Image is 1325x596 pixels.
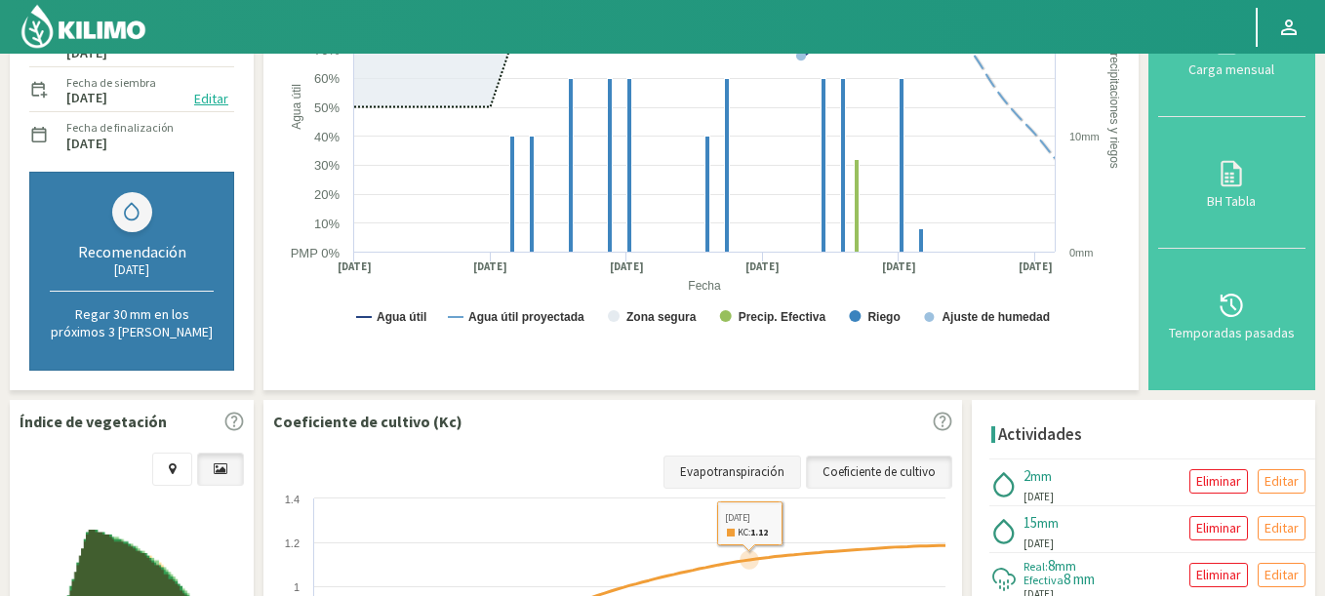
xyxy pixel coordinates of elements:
text: 10% [314,217,340,231]
h4: Actividades [998,425,1082,444]
text: [DATE] [745,259,780,274]
text: Riego [867,310,900,324]
span: [DATE] [1024,536,1054,552]
span: mm [1037,514,1059,532]
span: [DATE] [1024,489,1054,505]
text: Fecha [688,279,721,293]
text: [DATE] [610,259,644,274]
span: 2 [1024,466,1030,485]
button: Editar [188,88,234,110]
span: 15 [1024,513,1037,532]
text: Precip. Efectiva [739,310,826,324]
span: mm [1030,467,1052,485]
p: Coeficiente de cultivo (Kc) [273,410,462,433]
text: Agua útil [290,84,303,130]
div: [DATE] [50,261,214,278]
div: BH Tabla [1164,194,1300,208]
p: Índice de vegetación [20,410,167,433]
span: Real: [1024,559,1048,574]
text: PMP 0% [291,246,341,260]
label: Fecha de finalización [66,119,174,137]
p: Eliminar [1196,517,1241,539]
text: [DATE] [338,259,372,274]
button: Eliminar [1189,516,1248,540]
text: Zona segura [626,310,697,324]
text: 20% [314,187,340,202]
p: Eliminar [1196,470,1241,493]
label: [DATE] [66,138,107,150]
p: Editar [1265,470,1299,493]
text: [DATE] [882,259,916,274]
text: 10mm [1069,131,1100,142]
text: Precipitaciones y riegos [1107,45,1121,169]
button: BH Tabla [1158,117,1305,249]
text: 40% [314,130,340,144]
div: Recomendación [50,242,214,261]
text: 1.2 [285,537,300,549]
p: Editar [1265,517,1299,539]
button: Eliminar [1189,469,1248,494]
label: [DATE] [66,92,107,104]
text: 30% [314,158,340,173]
text: Agua útil [377,310,426,324]
text: Agua útil proyectada [468,310,584,324]
text: Ajuste de humedad [942,310,1050,324]
text: 1 [294,581,300,593]
span: 8 mm [1064,570,1095,588]
text: 0mm [1069,247,1093,258]
p: Eliminar [1196,564,1241,586]
span: 8 [1048,556,1055,575]
img: Kilimo [20,3,147,50]
text: 50% [314,100,340,115]
span: Efectiva [1024,573,1064,587]
label: [DATE] [66,47,107,60]
text: [DATE] [473,259,507,274]
text: [DATE] [1019,259,1053,274]
button: Temporadas pasadas [1158,249,1305,380]
button: Editar [1258,469,1305,494]
a: Coeficiente de cultivo [806,456,952,489]
p: Regar 30 mm en los próximos 3 [PERSON_NAME] [50,305,214,340]
span: mm [1055,557,1076,575]
a: Evapotranspiración [663,456,801,489]
div: Temporadas pasadas [1164,326,1300,339]
label: Fecha de siembra [66,74,156,92]
button: Eliminar [1189,563,1248,587]
button: Editar [1258,563,1305,587]
text: 60% [314,71,340,86]
p: Editar [1265,564,1299,586]
div: Carga mensual [1164,62,1300,76]
button: Editar [1258,516,1305,540]
text: 1.4 [285,494,300,505]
